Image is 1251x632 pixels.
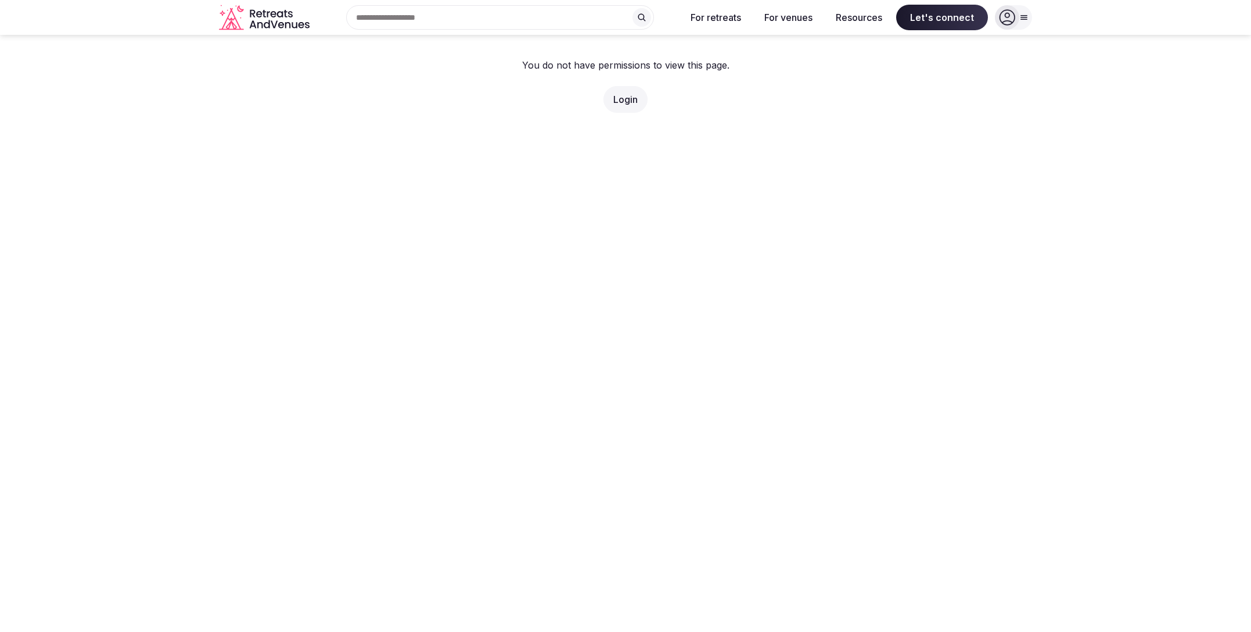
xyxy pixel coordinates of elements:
[522,58,729,72] p: You do not have permissions to view this page.
[603,86,648,113] button: Login
[826,5,891,30] button: Resources
[613,94,638,105] a: Login
[681,5,750,30] button: For retreats
[755,5,822,30] button: For venues
[219,5,312,31] a: Visit the homepage
[896,5,988,30] span: Let's connect
[219,5,312,31] svg: Retreats and Venues company logo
